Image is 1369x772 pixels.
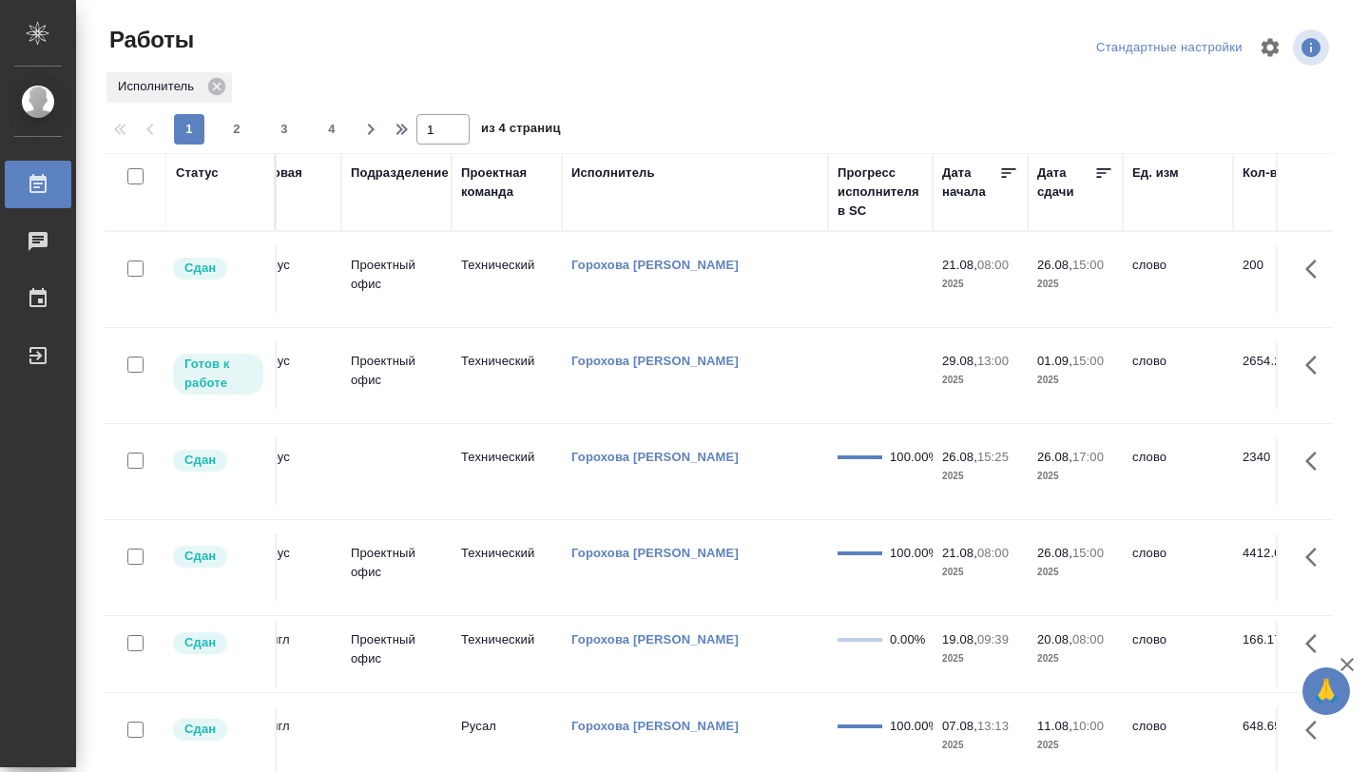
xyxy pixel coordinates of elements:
p: 2025 [942,275,1018,294]
div: Статус [176,164,219,183]
p: 17:00 [1072,450,1104,464]
p: 2025 [942,736,1018,755]
p: 15:00 [1072,354,1104,368]
p: Сдан [184,720,216,739]
td: слово [1123,342,1233,409]
span: из 4 страниц [481,117,561,145]
span: Посмотреть информацию [1293,29,1333,66]
button: Здесь прячутся важные кнопки [1294,438,1340,484]
td: 4412.06 [1233,534,1328,601]
span: 🙏 [1310,671,1342,711]
p: 01.09, [1037,354,1072,368]
p: 29.08, [942,354,977,368]
p: Сдан [184,259,216,278]
div: Менеджер проверил работу исполнителя, передает ее на следующий этап [171,717,265,743]
td: 2654.2 [1233,342,1328,409]
div: Кол-во [1243,164,1285,183]
td: 166.17 [1233,621,1328,687]
p: Исполнитель [118,77,201,96]
div: split button [1091,33,1247,63]
a: Горохова [PERSON_NAME] [571,258,739,272]
p: 13:00 [977,354,1009,368]
td: 2340 [1233,438,1328,505]
span: 2 [222,120,252,139]
button: 2 [222,114,252,145]
p: 15:25 [977,450,1009,464]
div: Прогресс исполнителя в SC [838,164,923,221]
p: 21.08, [942,258,977,272]
p: 15:00 [1072,258,1104,272]
td: Проектный офис [341,534,452,601]
a: Горохова [PERSON_NAME] [571,719,739,733]
p: 2025 [942,649,1018,668]
td: Технический [452,438,562,505]
div: Исполнитель [571,164,655,183]
div: Проектная команда [461,164,552,202]
div: Менеджер проверил работу исполнителя, передает ее на следующий этап [171,256,265,281]
p: 20.08, [1037,632,1072,647]
button: Здесь прячутся важные кнопки [1294,534,1340,580]
div: 100.00% [890,448,923,467]
button: Здесь прячутся важные кнопки [1294,246,1340,292]
p: 2025 [1037,371,1113,390]
a: Горохова [PERSON_NAME] [571,354,739,368]
td: англ-рус [231,438,341,505]
p: 2025 [1037,736,1113,755]
div: Исполнитель может приступить к работе [171,352,265,396]
div: Дата сдачи [1037,164,1094,202]
p: Сдан [184,633,216,652]
p: 10:00 [1072,719,1104,733]
p: Готов к работе [184,355,252,393]
p: 26.08, [1037,450,1072,464]
a: Горохова [PERSON_NAME] [571,450,739,464]
td: слово [1123,246,1233,313]
button: Здесь прячутся важные кнопки [1294,342,1340,388]
td: англ-рус [231,534,341,601]
p: 2025 [1037,649,1113,668]
td: Технический [452,342,562,409]
td: Проектный офис [341,621,452,687]
p: 2025 [1037,275,1113,294]
div: Языковая пара [241,164,332,202]
span: Работы [105,25,194,55]
p: 08:00 [1072,632,1104,647]
td: слово [1123,438,1233,505]
div: Менеджер проверил работу исполнителя, передает ее на следующий этап [171,630,265,656]
p: 26.08, [1037,258,1072,272]
td: рус-англ [231,621,341,687]
button: 🙏 [1302,667,1350,715]
p: 2025 [942,563,1018,582]
td: слово [1123,534,1233,601]
td: англ-рус [231,246,341,313]
p: 2025 [1037,563,1113,582]
span: 4 [317,120,347,139]
div: Менеджер проверил работу исполнителя, передает ее на следующий этап [171,448,265,473]
button: 3 [269,114,299,145]
div: 100.00% [890,544,923,563]
div: Дата начала [942,164,999,202]
p: 2025 [942,371,1018,390]
p: 09:39 [977,632,1009,647]
span: 3 [269,120,299,139]
p: 08:00 [977,546,1009,560]
td: 200 [1233,246,1328,313]
td: Технический [452,246,562,313]
td: Технический [452,621,562,687]
p: 07.08, [942,719,977,733]
p: 15:00 [1072,546,1104,560]
div: Ед. изм [1132,164,1179,183]
p: 08:00 [977,258,1009,272]
a: Горохова [PERSON_NAME] [571,632,739,647]
p: 26.08, [1037,546,1072,560]
p: 11.08, [1037,719,1072,733]
button: Здесь прячутся важные кнопки [1294,707,1340,753]
td: англ-рус [231,342,341,409]
p: Сдан [184,451,216,470]
a: Горохова [PERSON_NAME] [571,546,739,560]
p: 19.08, [942,632,977,647]
div: 0.00% [890,630,923,649]
p: 21.08, [942,546,977,560]
p: Сдан [184,547,216,566]
td: Проектный офис [341,246,452,313]
p: 2025 [942,467,1018,486]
